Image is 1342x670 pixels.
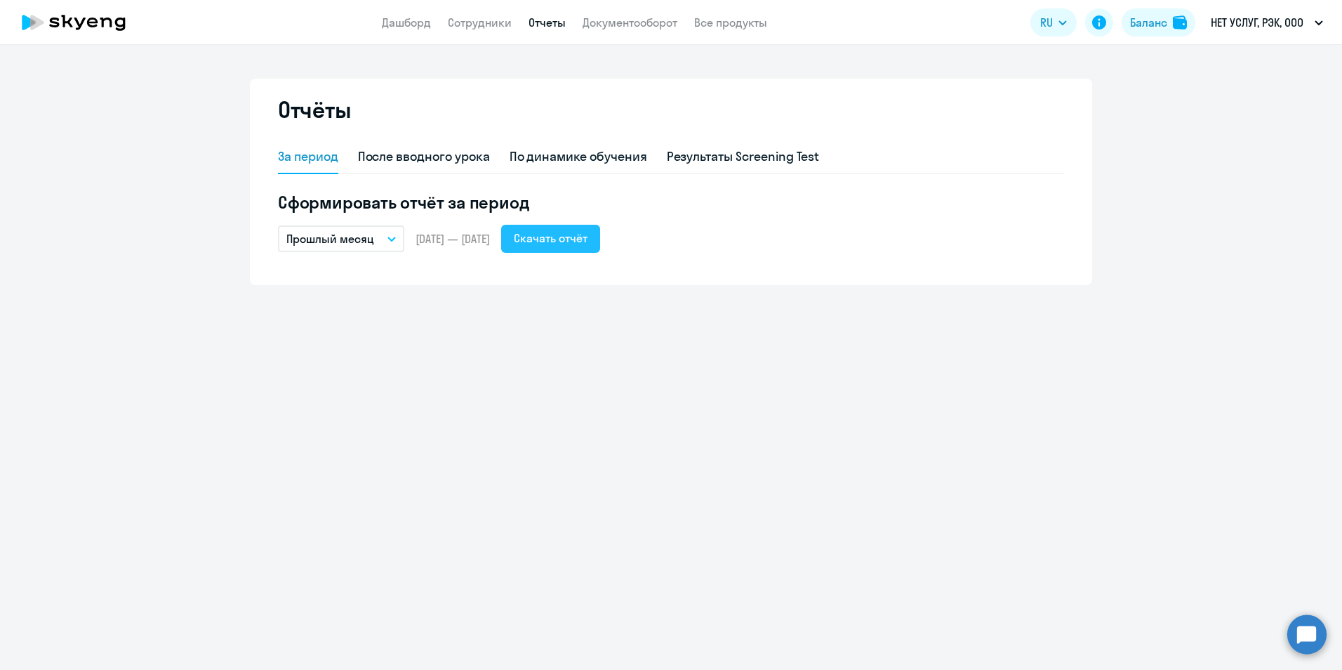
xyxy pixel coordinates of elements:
a: Сотрудники [448,15,512,29]
div: Скачать отчёт [514,230,587,247]
span: RU [1040,14,1053,31]
div: За период [278,147,338,166]
div: После вводного урока [358,147,490,166]
a: Все продукты [694,15,767,29]
button: Балансbalance [1122,8,1195,37]
button: RU [1030,8,1077,37]
button: НЕТ УСЛУГ, РЭК, ООО [1204,6,1330,39]
button: Скачать отчёт [501,225,600,253]
button: Прошлый месяц [278,225,404,252]
a: Документооборот [583,15,677,29]
p: НЕТ УСЛУГ, РЭК, ООО [1211,14,1303,31]
div: По динамике обучения [510,147,647,166]
h2: Отчёты [278,96,351,124]
p: Прошлый месяц [286,230,374,247]
div: Баланс [1130,14,1167,31]
span: [DATE] — [DATE] [416,231,490,247]
a: Отчеты [529,15,566,29]
h5: Сформировать отчёт за период [278,191,1064,214]
img: balance [1173,15,1187,29]
div: Результаты Screening Test [667,147,820,166]
a: Дашборд [382,15,431,29]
